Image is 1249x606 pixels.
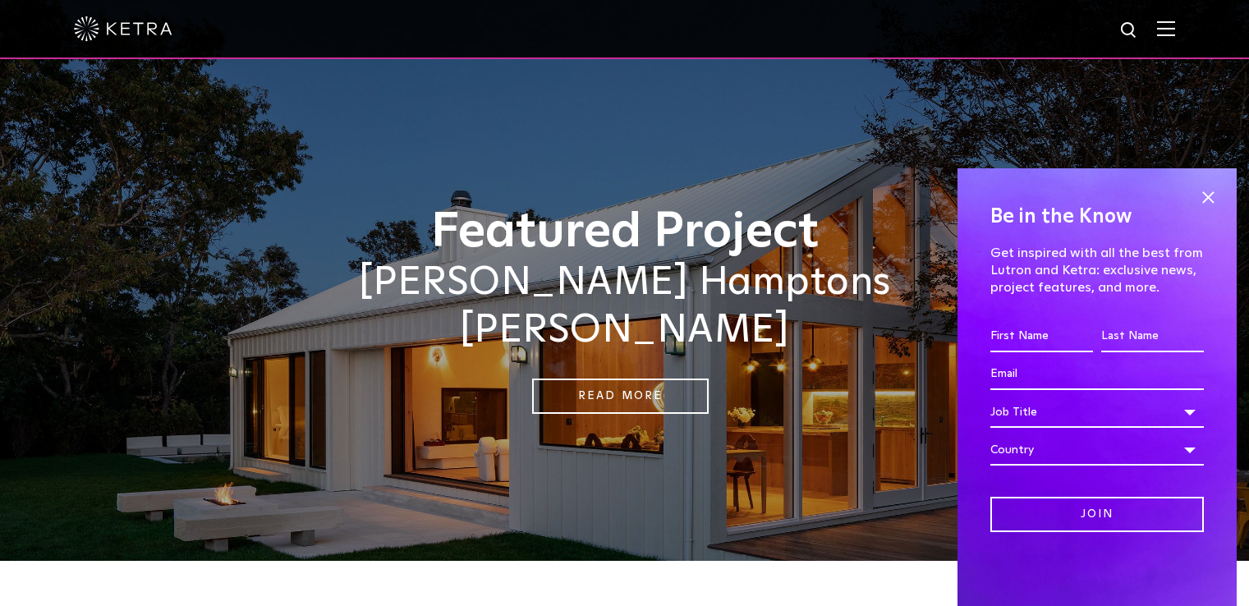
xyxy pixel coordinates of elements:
[990,434,1204,466] div: Country
[990,201,1204,232] h4: Be in the Know
[1119,21,1140,41] img: search icon
[1157,21,1175,36] img: Hamburger%20Nav.svg
[214,259,1035,354] h2: [PERSON_NAME] Hamptons [PERSON_NAME]
[990,497,1204,532] input: Join
[990,245,1204,296] p: Get inspired with all the best from Lutron and Ketra: exclusive news, project features, and more.
[1101,321,1204,352] input: Last Name
[74,16,172,41] img: ketra-logo-2019-white
[532,379,709,414] a: Read More
[990,359,1204,390] input: Email
[990,321,1093,352] input: First Name
[990,397,1204,428] div: Job Title
[214,205,1035,259] h1: Featured Project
